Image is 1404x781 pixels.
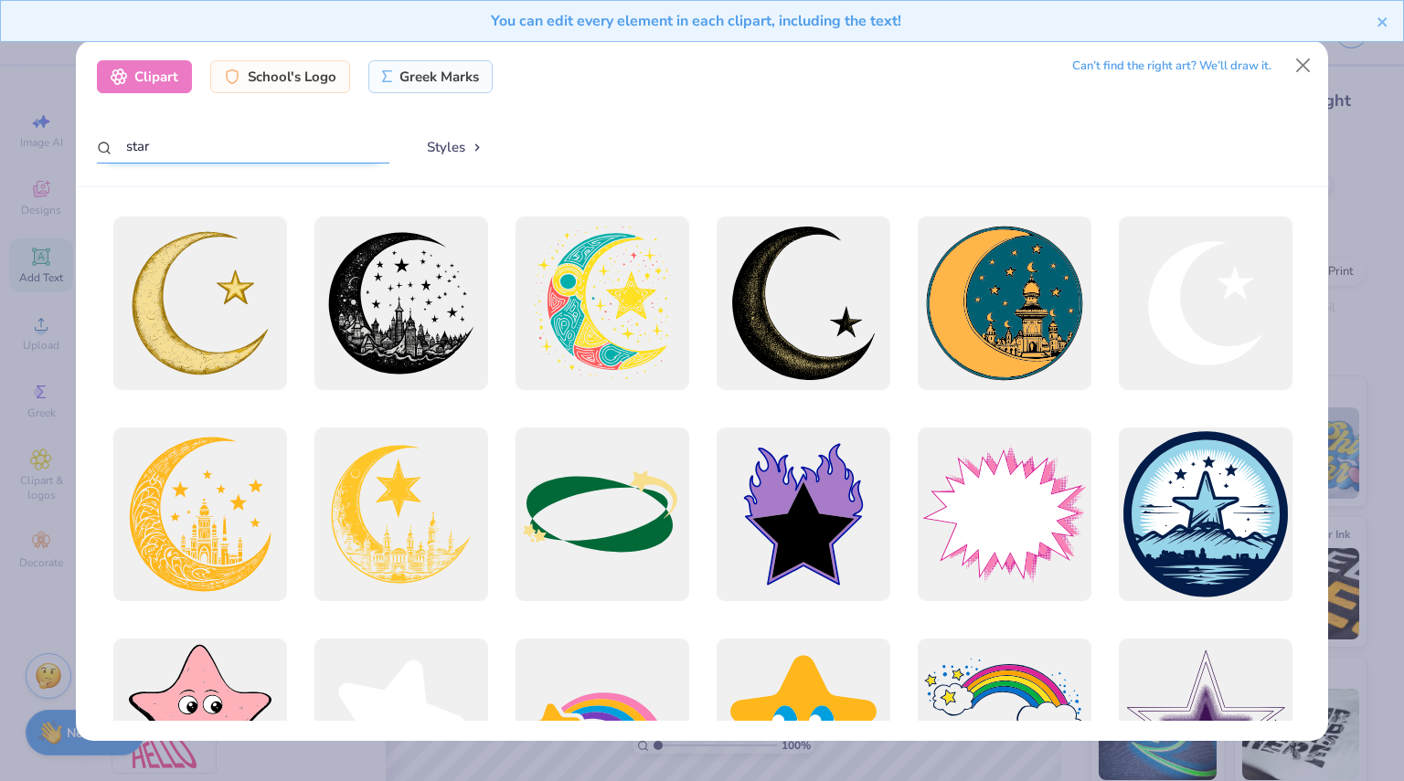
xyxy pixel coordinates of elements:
div: You can edit every element in each clipart, including the text! [15,10,1377,32]
button: close [1377,10,1389,32]
button: Styles [408,130,503,164]
button: Close [1286,48,1321,83]
div: Can’t find the right art? We’ll draw it. [1072,50,1271,82]
input: Search by name [97,130,389,164]
div: School's Logo [210,60,350,93]
div: Clipart [97,60,192,93]
div: Greek Marks [368,60,494,93]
